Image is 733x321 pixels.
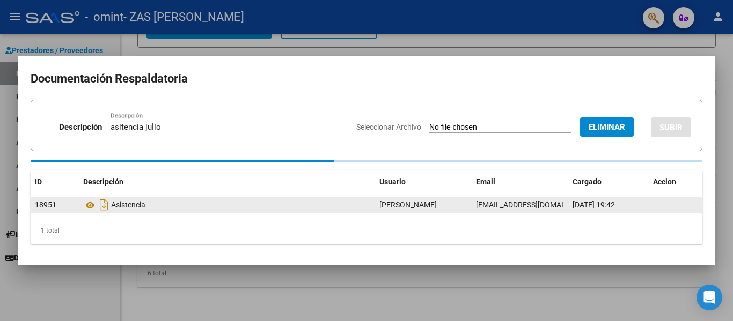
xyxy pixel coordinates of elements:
button: SUBIR [651,117,691,137]
i: Descargar documento [97,196,111,213]
span: Accion [653,177,676,186]
div: 1 total [31,217,702,244]
div: Open Intercom Messenger [697,285,722,310]
datatable-header-cell: Cargado [568,170,649,193]
span: Eliminar [589,122,625,132]
div: Asistencia [83,196,371,213]
span: Seleccionar Archivo [356,123,421,131]
span: Email [476,177,495,186]
datatable-header-cell: Usuario [375,170,472,193]
datatable-header-cell: Email [472,170,568,193]
span: Descripción [83,177,123,186]
datatable-header-cell: ID [31,170,79,193]
button: Eliminar [580,117,634,137]
span: [PERSON_NAME] [379,200,437,209]
datatable-header-cell: Descripción [79,170,375,193]
span: ID [35,177,42,186]
span: [DATE] 19:42 [573,200,615,209]
span: [EMAIL_ADDRESS][DOMAIN_NAME] [476,200,595,209]
span: Cargado [573,177,602,186]
datatable-header-cell: Accion [649,170,702,193]
span: 18951 [35,200,56,209]
p: Descripción [59,121,102,133]
span: SUBIR [659,123,683,132]
span: Usuario [379,177,406,186]
h2: Documentación Respaldatoria [31,69,702,89]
